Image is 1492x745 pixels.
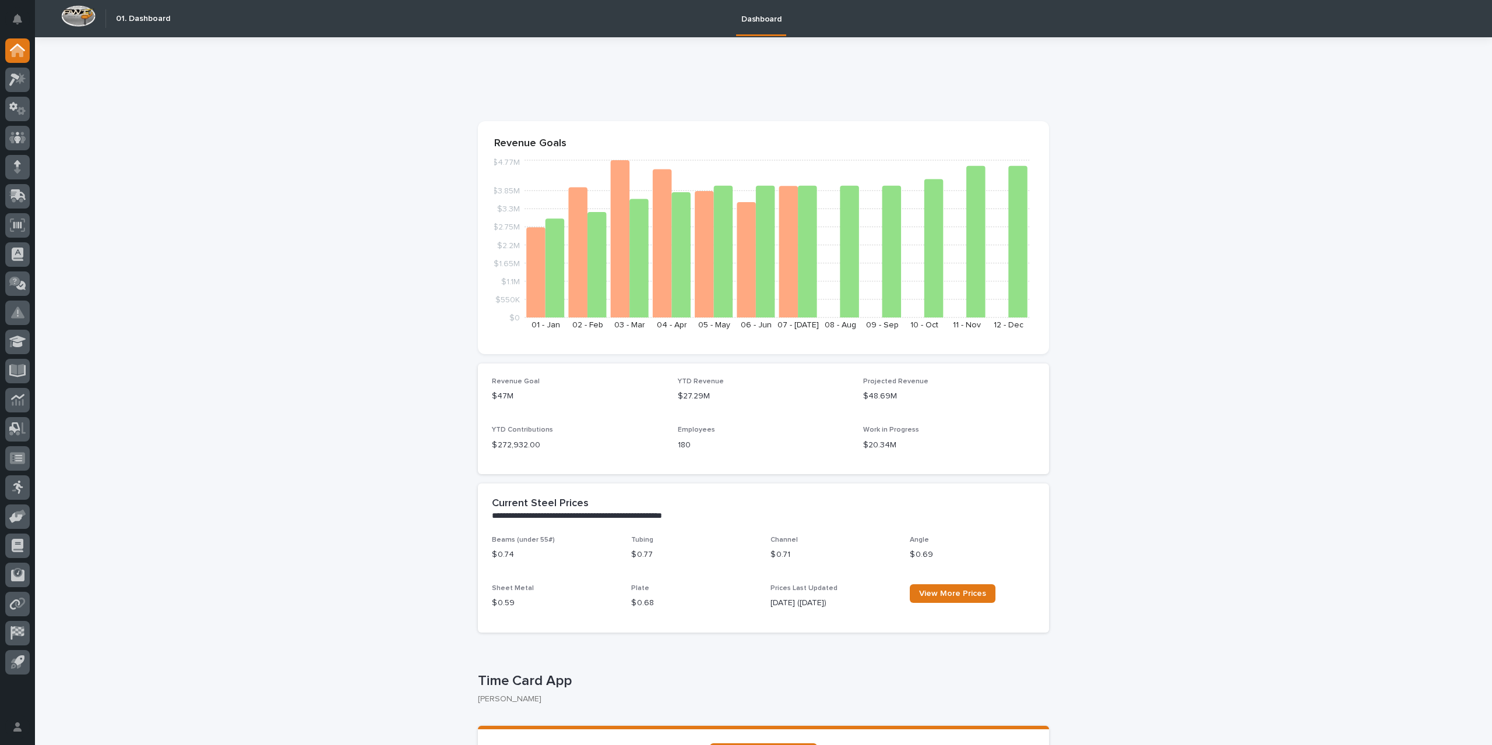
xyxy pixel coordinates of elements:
span: View More Prices [919,589,986,598]
text: 12 - Dec [994,321,1023,329]
text: 07 - [DATE] [777,321,819,329]
p: Time Card App [478,673,1044,690]
tspan: $2.2M [497,241,520,249]
p: Revenue Goals [494,137,1033,150]
text: 04 - Apr [657,321,687,329]
h2: Current Steel Prices [492,497,589,510]
p: $ 0.69 [910,549,1035,561]
text: 05 - May [698,321,730,329]
span: YTD Contributions [492,426,553,433]
tspan: $4.77M [492,158,520,167]
text: 06 - Jun [741,321,772,329]
span: Prices Last Updated [770,585,838,592]
span: Angle [910,536,929,543]
p: [DATE] ([DATE]) [770,597,896,609]
span: Work in Progress [863,426,919,433]
p: $ 272,932.00 [492,439,664,451]
tspan: $1.1M [501,277,520,285]
p: [PERSON_NAME] [478,694,1040,704]
span: Beams (under 55#) [492,536,555,543]
span: Channel [770,536,798,543]
text: 11 - Nov [953,321,981,329]
p: $20.34M [863,439,1035,451]
tspan: $3.85M [492,187,520,195]
div: Notifications [15,14,30,33]
text: 03 - Mar [614,321,645,329]
span: YTD Revenue [678,378,724,385]
tspan: $1.65M [494,259,520,267]
text: 08 - Aug [825,321,856,329]
p: 180 [678,439,850,451]
p: $ 0.59 [492,597,617,609]
img: Workspace Logo [61,5,96,27]
p: $ 0.71 [770,549,896,561]
p: $48.69M [863,390,1035,402]
p: $ 0.74 [492,549,617,561]
text: 09 - Sep [866,321,899,329]
p: $27.29M [678,390,850,402]
span: Revenue Goal [492,378,540,385]
button: Notifications [5,7,30,31]
span: Employees [678,426,715,433]
tspan: $0 [509,314,520,322]
span: Projected Revenue [863,378,928,385]
p: $47M [492,390,664,402]
text: 10 - Oct [910,321,938,329]
tspan: $2.75M [493,223,520,231]
h2: 01. Dashboard [116,14,170,24]
span: Sheet Metal [492,585,534,592]
span: Plate [631,585,649,592]
span: Tubing [631,536,653,543]
p: $ 0.68 [631,597,756,609]
text: 01 - Jan [532,321,560,329]
tspan: $3.3M [497,205,520,213]
p: $ 0.77 [631,549,756,561]
text: 02 - Feb [572,321,603,329]
a: View More Prices [910,584,995,603]
tspan: $550K [495,295,520,303]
